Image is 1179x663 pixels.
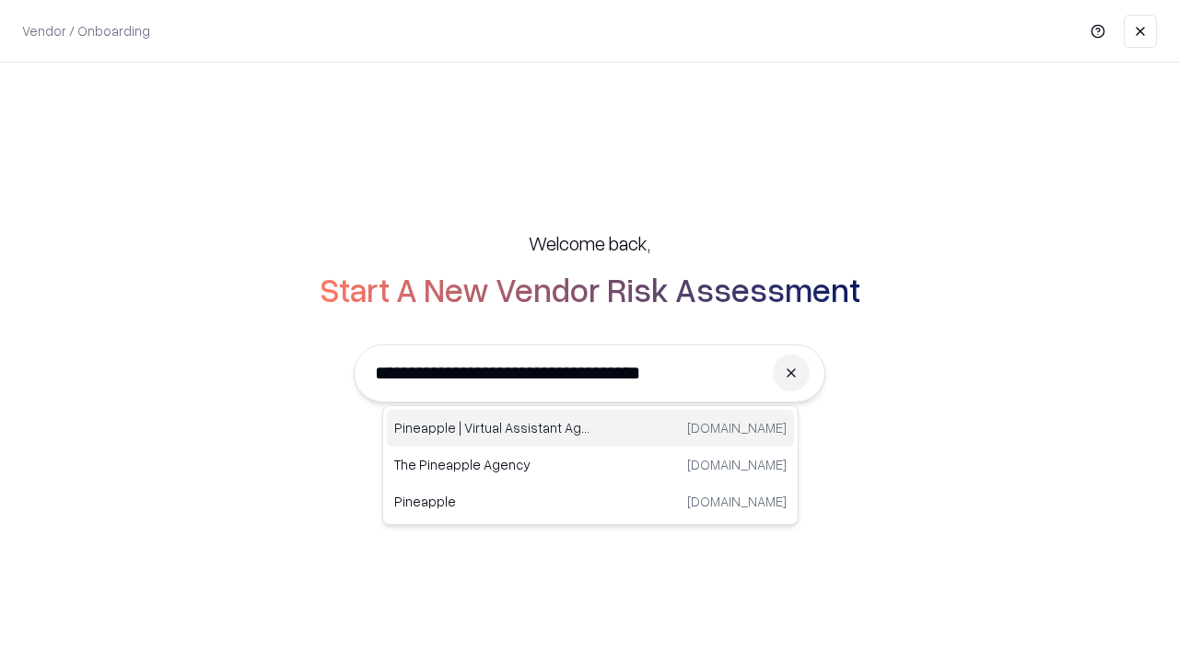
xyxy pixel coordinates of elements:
[382,405,799,525] div: Suggestions
[22,21,150,41] p: Vendor / Onboarding
[687,492,787,511] p: [DOMAIN_NAME]
[394,455,590,474] p: The Pineapple Agency
[394,418,590,437] p: Pineapple | Virtual Assistant Agency
[529,230,650,256] h5: Welcome back,
[687,418,787,437] p: [DOMAIN_NAME]
[394,492,590,511] p: Pineapple
[687,455,787,474] p: [DOMAIN_NAME]
[320,271,860,308] h2: Start A New Vendor Risk Assessment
